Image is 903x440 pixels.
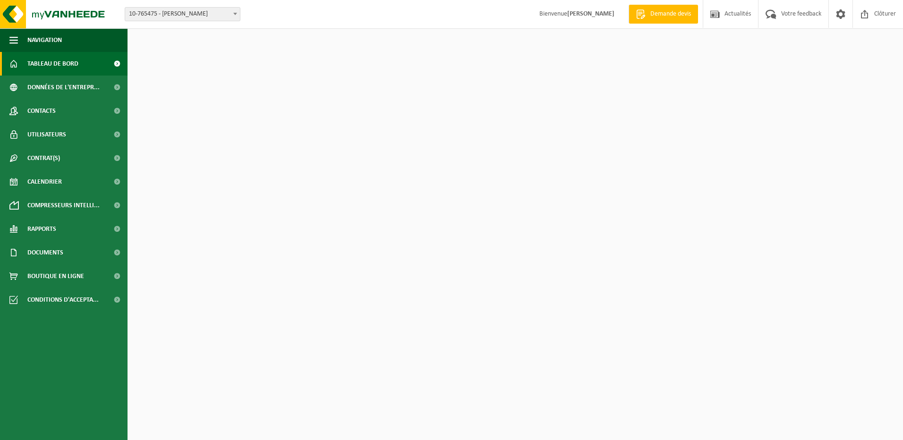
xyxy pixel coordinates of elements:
span: Demande devis [648,9,693,19]
a: Demande devis [629,5,698,24]
span: Contrat(s) [27,146,60,170]
span: 10-765475 - HESBAYE FROST - GEER [125,7,240,21]
span: Boutique en ligne [27,264,84,288]
span: Contacts [27,99,56,123]
span: Documents [27,241,63,264]
span: Compresseurs intelli... [27,194,100,217]
span: Navigation [27,28,62,52]
span: 10-765475 - HESBAYE FROST - GEER [125,8,240,21]
span: Calendrier [27,170,62,194]
span: Données de l'entrepr... [27,76,100,99]
span: Tableau de bord [27,52,78,76]
strong: [PERSON_NAME] [567,10,614,17]
span: Utilisateurs [27,123,66,146]
span: Conditions d'accepta... [27,288,99,312]
span: Rapports [27,217,56,241]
